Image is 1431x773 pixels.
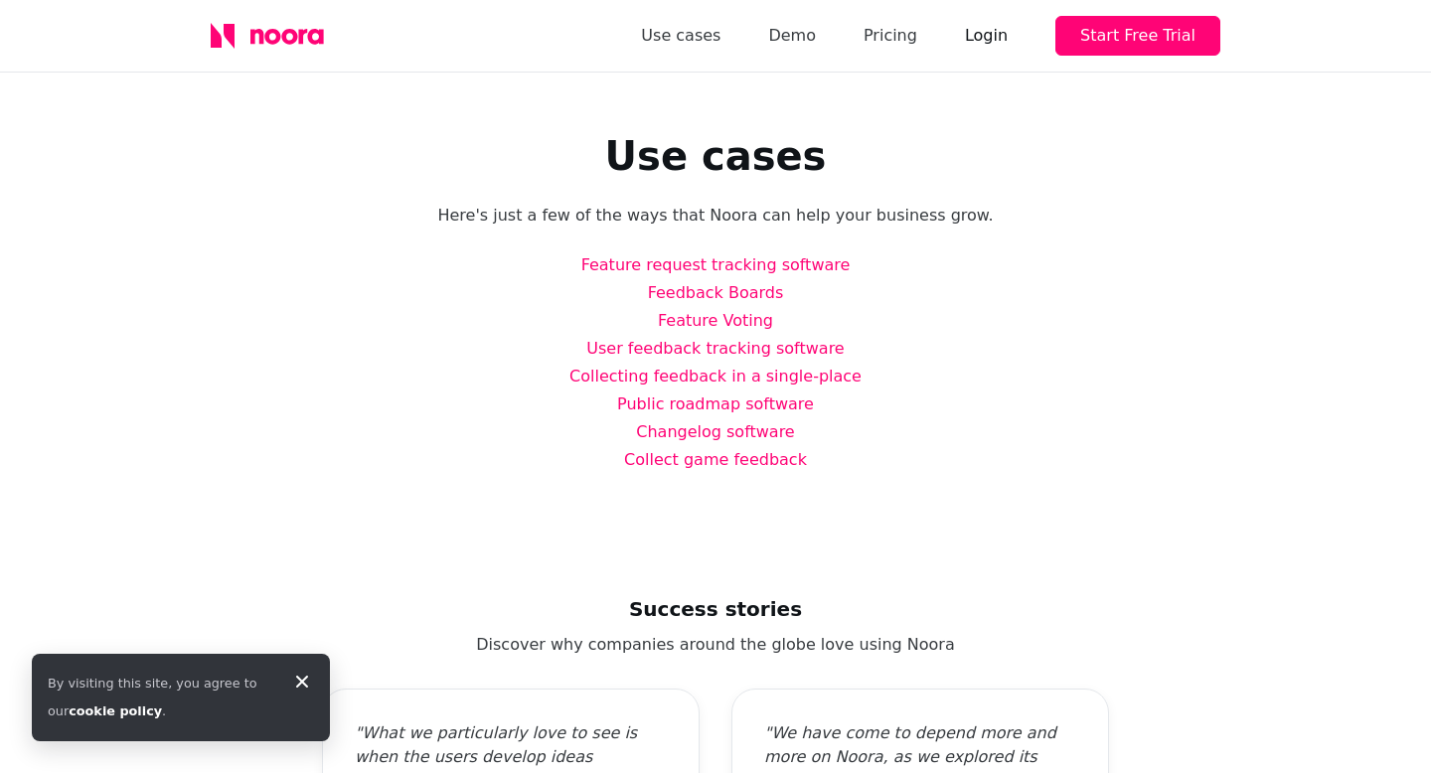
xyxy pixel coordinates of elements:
a: Use cases [641,22,720,50]
h1: Use cases [211,132,1220,180]
a: Feedback Boards [648,283,784,302]
a: Public roadmap software [617,394,814,413]
a: Changelog software [636,422,794,441]
a: Demo [768,22,816,50]
a: cookie policy [69,703,162,718]
a: Pricing [864,22,917,50]
a: Collect game feedback [624,450,807,469]
h2: Success stories [211,593,1220,625]
p: Here's just a few of the ways that Noora can help your business grow. [211,204,1220,228]
a: Feature request tracking software [581,255,851,274]
p: Discover why companies around the globe love using Noora [211,633,1220,657]
a: Collecting feedback in a single-place [569,367,862,386]
a: User feedback tracking software [586,339,844,358]
button: Start Free Trial [1055,16,1220,56]
div: By visiting this site, you agree to our . [48,670,274,725]
div: Login [965,22,1008,50]
a: Feature Voting [658,311,773,330]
